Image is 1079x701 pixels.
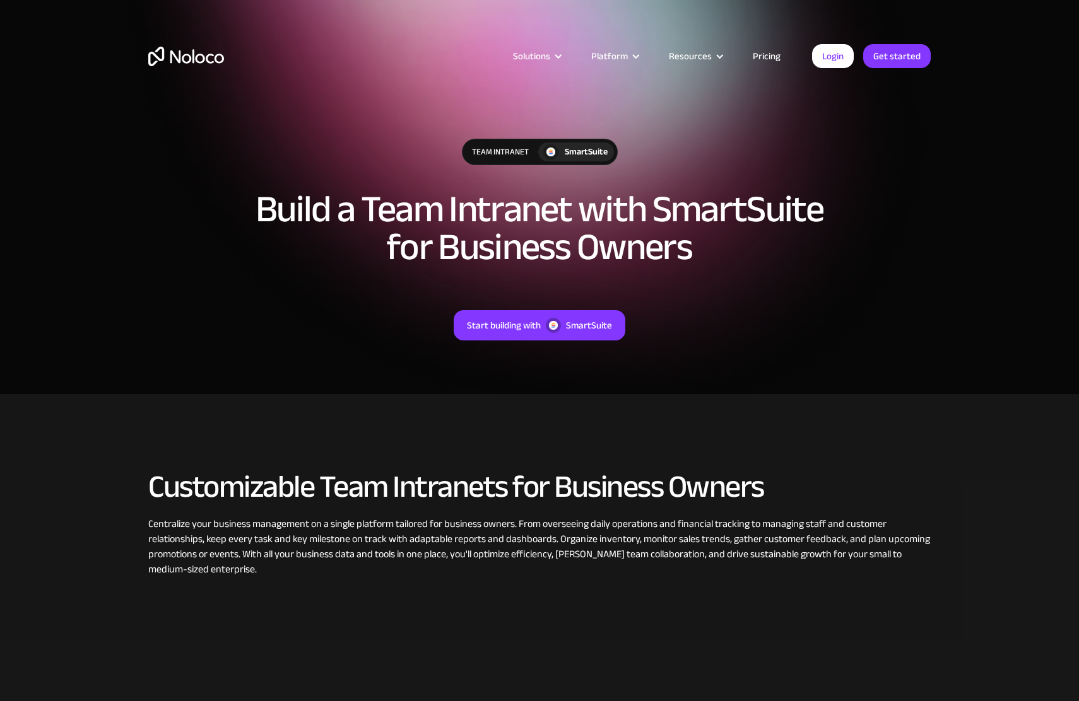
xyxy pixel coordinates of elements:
[575,48,653,64] div: Platform
[454,310,625,340] a: Start building withSmartSuite
[463,139,538,165] div: Team Intranet
[497,48,575,64] div: Solutions
[148,470,931,504] h2: Customizable Team Intranets for Business Owners
[513,48,550,64] div: Solutions
[148,47,224,66] a: home
[863,44,931,68] a: Get started
[591,48,628,64] div: Platform
[467,317,541,333] div: Start building with
[256,190,823,266] h1: Build a Team Intranet with SmartSuite for Business Owners
[669,48,712,64] div: Resources
[565,145,608,159] div: SmartSuite
[812,44,854,68] a: Login
[653,48,737,64] div: Resources
[148,516,931,577] div: Centralize your business management on a single platform tailored for business owners. From overs...
[566,317,612,333] div: SmartSuite
[737,48,796,64] a: Pricing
